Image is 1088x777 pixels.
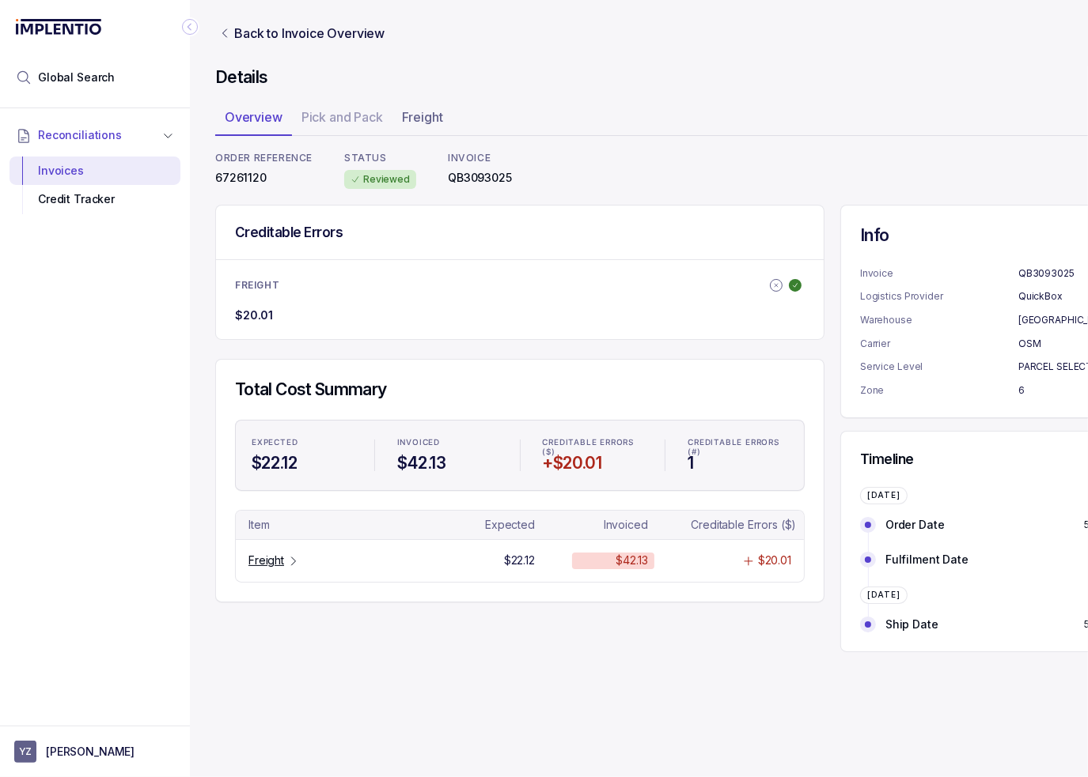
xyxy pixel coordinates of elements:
[242,427,362,484] li: Statistic EXPECTED
[215,152,313,164] p: ORDER REFERENCE
[397,452,498,474] h4: $42.13
[860,336,1018,352] p: Carrier
[566,517,685,533] td: Table Cell-text 2
[22,157,168,185] div: Invoices
[684,517,798,533] td: Table Cell-text 3
[688,438,788,447] p: CREDITABLE ERRORS (#)
[867,590,900,600] p: [DATE]
[867,491,900,500] p: [DATE]
[14,741,176,763] button: User initials[PERSON_NAME]
[388,427,507,484] li: Statistic INVOICED
[344,170,416,189] div: Reviewed
[235,420,805,491] ul: Statistic Highlights
[344,152,416,164] p: STATUS
[860,383,1018,398] p: Zone
[860,359,1018,375] p: Service Level
[566,553,685,568] td: Table Cell-text 2
[9,153,180,217] div: Reconciliations
[860,312,1018,328] p: Warehouse
[402,107,443,126] p: Freight
[758,553,791,568] p: $20.01
[242,517,437,533] td: Table Cell-text 0
[22,185,168,213] div: Credit Tracker
[225,107,282,126] p: Overview
[397,438,440,447] p: INVOICED
[215,170,313,186] p: 67261120
[248,517,269,533] p: Item
[38,127,122,143] span: Reconciliations
[235,224,343,241] h5: Creditable Errors
[252,452,352,474] h4: $22.12
[691,517,796,533] p: Creditable Errors ($)
[235,307,273,323] p: $20.01
[234,24,385,43] p: Back to Invoice Overview
[543,438,643,447] p: CREDITABLE ERRORS ($)
[46,744,135,760] p: [PERSON_NAME]
[448,170,512,186] p: QB3093025
[252,438,298,447] p: EXPECTED
[860,266,1018,281] p: Invoice
[688,452,788,474] h4: 1
[504,553,535,568] p: $22.12
[215,104,292,136] li: Tab Overview
[678,427,798,484] li: Statistic CREDITABLE ERRORS (#)
[242,553,437,568] td: Table Cell-link 0
[446,553,566,568] td: Table Cell-text 1
[235,279,279,292] p: FREIGHT
[885,517,945,533] p: Order Date
[533,427,653,484] li: Statistic CREDITABLE ERRORS ($)
[684,553,798,568] td: Table Cell-text 3
[885,617,938,632] p: Ship Date
[885,552,969,568] p: Fulfilment Date
[860,289,1018,304] p: Logistics Provider
[485,517,535,533] p: Expected
[38,70,115,85] span: Global Search
[448,152,512,164] p: INVOICE
[543,452,643,474] h4: +$20.01
[235,379,805,401] h4: Total Cost Summary
[180,17,199,36] div: Collapse Icon
[392,104,453,136] li: Tab Freight
[215,24,388,43] a: Link Back to Invoice Overview
[604,517,648,533] p: Invoiced
[446,517,566,533] td: Table Cell-text 1
[14,741,36,763] span: User initials
[9,118,180,153] button: Reconciliations
[248,553,284,568] p: Freight
[616,553,648,568] p: $42.13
